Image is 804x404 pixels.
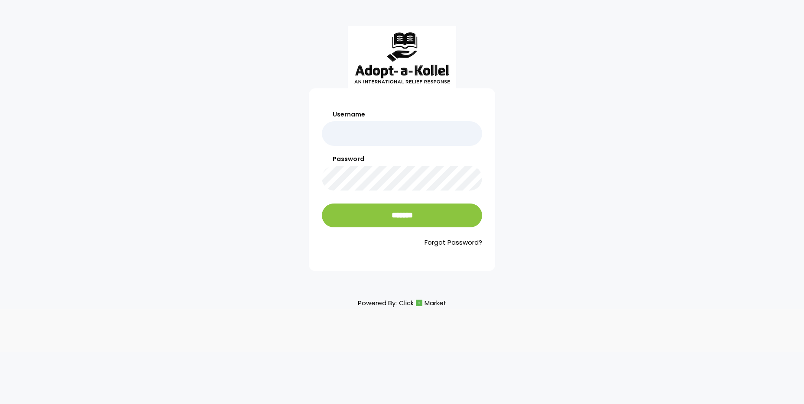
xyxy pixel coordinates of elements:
[322,110,482,119] label: Username
[416,300,422,306] img: cm_icon.png
[348,26,456,88] img: aak_logo_sm.jpeg
[399,297,447,309] a: ClickMarket
[358,297,447,309] p: Powered By:
[322,155,482,164] label: Password
[322,238,482,248] a: Forgot Password?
